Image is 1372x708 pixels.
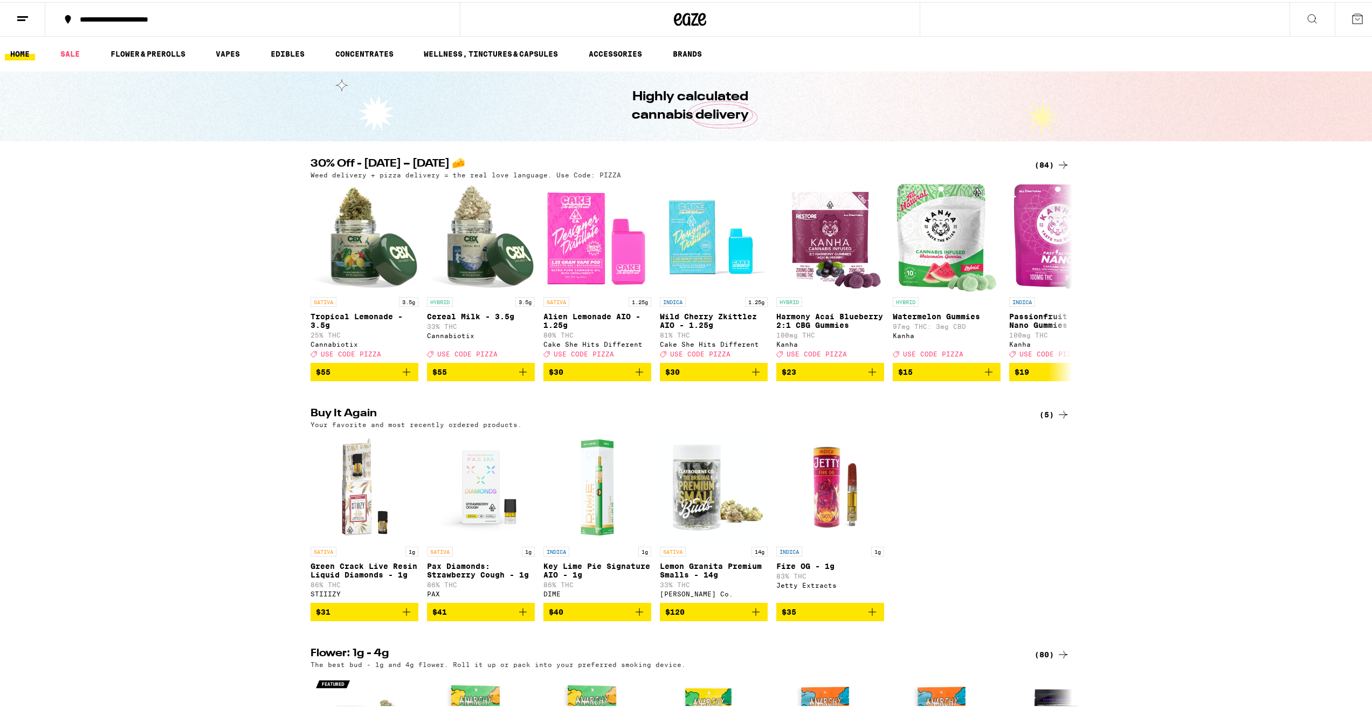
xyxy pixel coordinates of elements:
button: Add to bag [427,601,535,619]
a: Open page for Watermelon Gummies from Kanha [893,182,1001,361]
a: Open page for Cereal Milk - 3.5g from Cannabiotix [427,182,535,361]
span: $55 [316,366,330,374]
span: USE CODE PIZZA [903,348,963,355]
p: Your favorite and most recently ordered products. [311,419,522,426]
span: $35 [782,606,796,614]
p: Green Crack Live Resin Liquid Diamonds - 1g [311,560,418,577]
span: USE CODE PIZZA [437,348,498,355]
a: Open page for Key Lime Pie Signature AIO - 1g from DIME [543,431,651,601]
button: Add to bag [427,361,535,379]
h2: Buy It Again [311,406,1017,419]
span: $30 [549,366,563,374]
p: INDICA [660,295,686,305]
h1: Highly calculated cannabis delivery [601,86,779,122]
p: 97mg THC: 3mg CBD [893,321,1001,328]
p: 33% THC [427,321,535,328]
a: VAPES [210,45,245,58]
p: SATIVA [311,295,336,305]
p: 86% THC [543,579,651,586]
p: SATIVA [427,545,453,554]
a: Open page for Alien Lemonade AIO - 1.25g from Cake She Hits Different [543,182,651,361]
p: 1g [522,545,535,554]
p: Passionfruit Paradise Nano Gummies [1009,310,1117,327]
div: PAX [427,588,535,595]
button: Add to bag [893,361,1001,379]
div: Jetty Extracts [776,580,884,587]
span: $41 [432,606,447,614]
div: Cannabiotix [427,330,535,337]
a: Open page for Green Crack Live Resin Liquid Diamonds - 1g from STIIIZY [311,431,418,601]
p: INDICA [1009,295,1035,305]
p: HYBRID [893,295,919,305]
a: Open page for Wild Cherry Zkittlez AIO - 1.25g from Cake She Hits Different [660,182,768,361]
p: Fire OG - 1g [776,560,884,568]
span: $23 [782,366,796,374]
span: $55 [432,366,447,374]
div: Cake She Hits Different [660,339,768,346]
p: 1.25g [745,295,768,305]
p: Harmony Acai Blueberry 2:1 CBG Gummies [776,310,884,327]
img: Cannabiotix - Cereal Milk - 3.5g [427,182,535,290]
p: 25% THC [311,329,418,336]
p: 86% THC [311,579,418,586]
a: (80) [1035,646,1070,659]
p: 100mg THC [1009,329,1117,336]
p: HYBRID [427,295,453,305]
button: BRANDS [667,45,707,58]
button: Add to bag [311,601,418,619]
p: 100mg THC [776,329,884,336]
img: Jetty Extracts - Fire OG - 1g [776,431,884,539]
a: SALE [55,45,85,58]
span: USE CODE PIZZA [787,348,847,355]
p: 3.5g [515,295,535,305]
a: Open page for Passionfruit Paradise Nano Gummies from Kanha [1009,182,1117,361]
p: Tropical Lemonade - 3.5g [311,310,418,327]
img: Kanha - Watermelon Gummies [897,182,997,290]
p: Pax Diamonds: Strawberry Cough - 1g [427,560,535,577]
p: 1g [638,545,651,554]
a: Open page for Pax Diamonds: Strawberry Cough - 1g from PAX [427,431,535,601]
button: Add to bag [660,361,768,379]
div: [PERSON_NAME] Co. [660,588,768,595]
h2: Flower: 1g - 4g [311,646,1017,659]
span: USE CODE PIZZA [321,348,381,355]
p: 3.5g [399,295,418,305]
img: PAX - Pax Diamonds: Strawberry Cough - 1g [427,431,535,539]
a: (84) [1035,156,1070,169]
a: EDIBLES [265,45,310,58]
p: Wild Cherry Zkittlez AIO - 1.25g [660,310,768,327]
a: WELLNESS, TINCTURES & CAPSULES [418,45,563,58]
button: Add to bag [660,601,768,619]
span: $40 [549,606,563,614]
p: INDICA [776,545,802,554]
a: Open page for Harmony Acai Blueberry 2:1 CBG Gummies from Kanha [776,182,884,361]
button: Add to bag [776,601,884,619]
span: USE CODE PIZZA [1019,348,1080,355]
p: SATIVA [311,545,336,554]
span: $30 [665,366,680,374]
div: Kanha [893,330,1001,337]
a: Open page for Tropical Lemonade - 3.5g from Cannabiotix [311,182,418,361]
p: 80% THC [543,329,651,336]
div: STIIIZY [311,588,418,595]
p: Alien Lemonade AIO - 1.25g [543,310,651,327]
p: 33% THC [660,579,768,586]
img: Cake She Hits Different - Alien Lemonade AIO - 1.25g [543,182,651,290]
p: 81% THC [660,329,768,336]
a: Open page for Fire OG - 1g from Jetty Extracts [776,431,884,601]
p: Weed delivery + pizza delivery = the real love language. Use Code: PIZZA [311,169,621,176]
a: (5) [1039,406,1070,419]
p: 14g [752,545,768,554]
a: ACCESSORIES [583,45,647,58]
p: Key Lime Pie Signature AIO - 1g [543,560,651,577]
a: FLOWER & PREROLLS [105,45,191,58]
img: STIIIZY - Green Crack Live Resin Liquid Diamonds - 1g [311,431,418,539]
button: Add to bag [1009,361,1117,379]
img: DIME - Key Lime Pie Signature AIO - 1g [543,431,651,539]
img: Cake She Hits Different - Wild Cherry Zkittlez AIO - 1.25g [660,182,768,290]
p: 1g [405,545,418,554]
a: CONCENTRATES [330,45,399,58]
p: Watermelon Gummies [893,310,1001,319]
